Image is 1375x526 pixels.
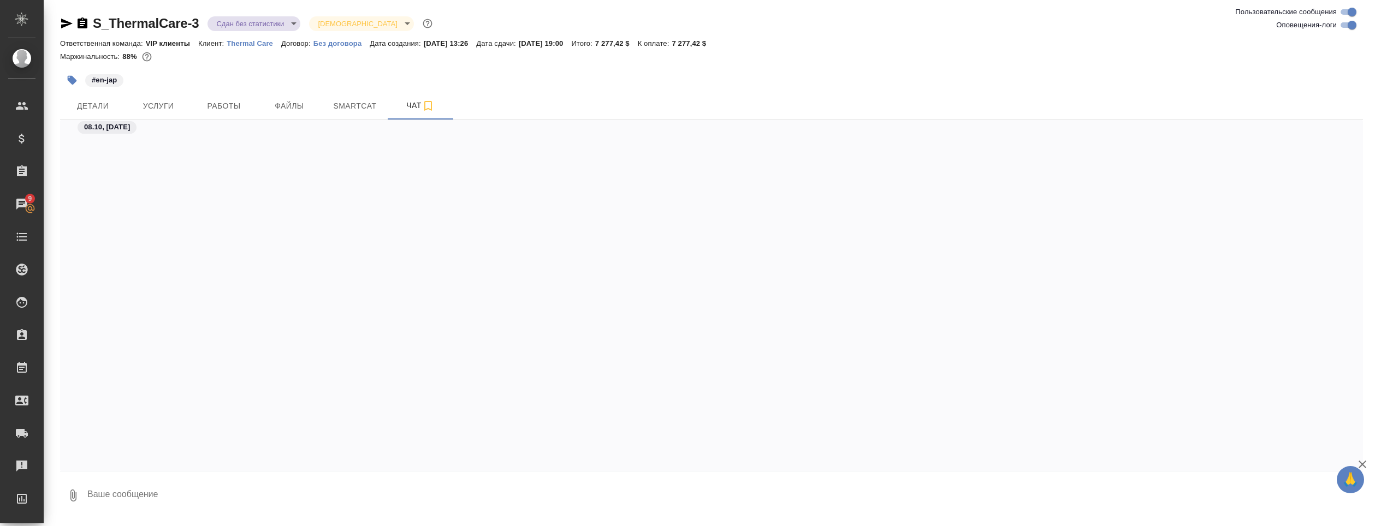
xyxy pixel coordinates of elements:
p: Маржинальность: [60,52,122,61]
p: Ответственная команда: [60,39,146,47]
button: 🙏 [1337,466,1364,493]
button: [DEMOGRAPHIC_DATA] [315,19,400,28]
p: 88% [122,52,139,61]
span: Детали [67,99,119,113]
p: Без договора [313,39,370,47]
span: Работы [198,99,250,113]
p: Клиент: [198,39,227,47]
span: Чат [394,99,447,112]
p: Договор: [281,39,313,47]
span: en-jap [84,75,125,84]
button: 814.27 USD; 6740.00 RUB; [140,50,154,64]
div: Сдан без статистики [208,16,300,31]
span: Пользовательские сообщения [1235,7,1337,17]
p: [DATE] 13:26 [424,39,477,47]
span: Услуги [132,99,185,113]
p: Итого: [571,39,595,47]
p: 7 277,42 $ [672,39,714,47]
a: Без договора [313,38,370,47]
p: [DATE] 19:00 [519,39,572,47]
a: 9 [3,190,41,218]
span: Файлы [263,99,316,113]
p: 08.10, [DATE] [84,122,130,133]
a: S_ThermalCare-3 [93,16,199,31]
span: 9 [21,193,38,204]
p: VIP клиенты [146,39,198,47]
p: Thermal Care [227,39,281,47]
button: Скопировать ссылку [76,17,89,30]
span: 🙏 [1341,468,1360,491]
button: Доп статусы указывают на важность/срочность заказа [420,16,435,31]
span: Оповещения-логи [1276,20,1337,31]
button: Добавить тэг [60,68,84,92]
button: Скопировать ссылку для ЯМессенджера [60,17,73,30]
p: К оплате: [638,39,672,47]
span: Smartcat [329,99,381,113]
button: Сдан без статистики [213,19,287,28]
p: #en-jap [92,75,117,86]
p: Дата сдачи: [476,39,518,47]
p: Дата создания: [370,39,423,47]
p: 7 277,42 $ [595,39,638,47]
a: Thermal Care [227,38,281,47]
div: Сдан без статистики [309,16,413,31]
